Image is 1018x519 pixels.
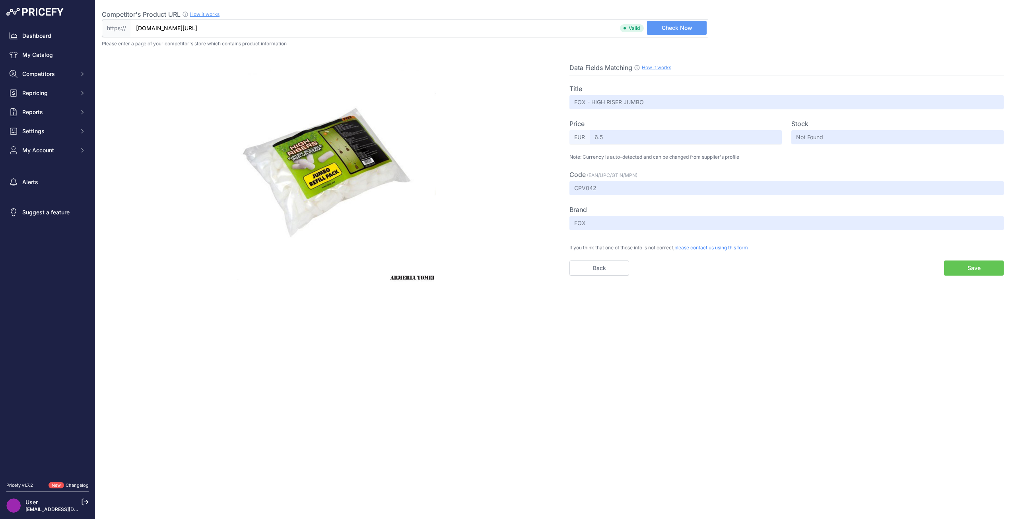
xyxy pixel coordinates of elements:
p: If you think that one of those info is not correct, [569,240,1004,251]
p: Note: Currency is auto-detected and can be changed from supplier's profile [569,154,1004,160]
a: Changelog [66,482,89,488]
button: My Account [6,143,89,157]
div: Keyword (traffico) [89,47,132,52]
button: Check Now [647,21,707,35]
input: - [590,130,782,144]
button: Competitors [6,67,89,81]
span: My Account [22,146,74,154]
label: Title [569,84,582,93]
span: Competitor's Product URL [102,10,181,18]
img: tab_keywords_by_traffic_grey.svg [80,46,86,52]
p: Please enter a page of your competitor's store which contains product information [102,41,1012,47]
label: Price [569,119,585,128]
input: - [569,95,1004,109]
a: How it works [642,64,671,70]
a: User [25,499,38,505]
span: Data Fields Matching [569,64,632,72]
a: [EMAIL_ADDRESS][DOMAIN_NAME] [25,506,109,512]
button: Repricing [6,86,89,100]
button: Reports [6,105,89,119]
img: Pricefy Logo [6,8,64,16]
input: www.armeriatomei.it/product [131,19,708,37]
a: How it works [190,11,220,17]
nav: Sidebar [6,29,89,472]
a: My Catalog [6,48,89,62]
a: Alerts [6,175,89,189]
span: please contact us using this form [674,245,748,251]
div: Pricefy v1.7.2 [6,482,33,489]
span: Repricing [22,89,74,97]
div: v 4.0.25 [22,13,39,19]
button: Settings [6,124,89,138]
span: EUR [569,130,590,144]
span: Check Now [662,24,692,32]
input: - [791,130,1004,144]
span: New [49,482,64,489]
img: logo_orange.svg [13,13,19,19]
label: Brand [569,205,587,214]
span: Settings [22,127,74,135]
a: Back [569,260,629,276]
div: Dominio [42,47,61,52]
a: Dashboard [6,29,89,43]
a: Suggest a feature [6,205,89,220]
img: website_grey.svg [13,21,19,27]
span: Competitors [22,70,74,78]
button: Save [944,260,1004,276]
label: Stock [791,119,808,128]
span: Reports [22,108,74,116]
span: Code [569,171,586,179]
span: https:// [102,19,131,37]
div: Dominio: [DOMAIN_NAME] [21,21,89,27]
span: (EAN/UPC/GTIN/MPN) [587,172,637,178]
input: - [569,216,1004,230]
img: tab_domain_overview_orange.svg [33,46,39,52]
input: - [569,181,1004,195]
